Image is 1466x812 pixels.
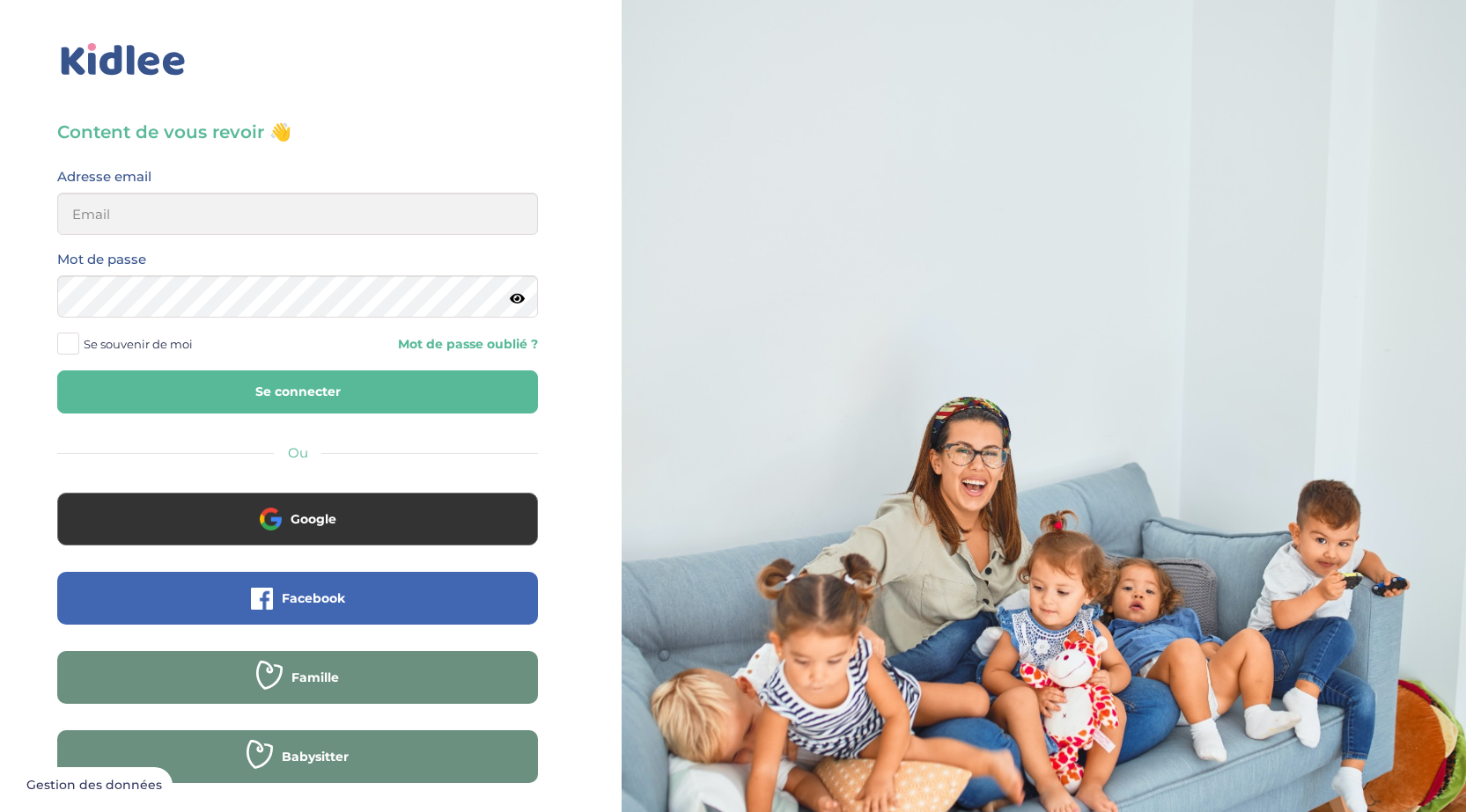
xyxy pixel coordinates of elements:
span: Se souvenir de moi [84,333,193,355]
span: Google [291,510,336,528]
button: Gestion des données [16,767,173,804]
a: Google [57,523,538,539]
label: Adresse email [57,165,151,188]
a: Famille [57,681,538,698]
span: Ou [288,444,308,461]
button: Se connecter [57,370,538,413]
button: Famille [57,651,538,704]
img: logo_kidlee_bleu [57,40,189,80]
label: Mot de passe [57,248,146,271]
a: Facebook [57,602,538,618]
a: Babysitter [57,760,538,777]
button: Babysitter [57,730,538,783]
input: Email [57,193,538,235]
img: facebook.png [251,588,273,610]
img: google.png [260,508,282,530]
h3: Content de vous revoir 👋 [57,120,538,144]
span: Famille [291,669,339,686]
a: Mot de passe oublié ? [311,336,538,353]
button: Google [57,493,538,545]
span: Facebook [282,589,345,607]
span: Gestion des données [26,778,162,794]
span: Babysitter [282,748,349,765]
button: Facebook [57,572,538,625]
